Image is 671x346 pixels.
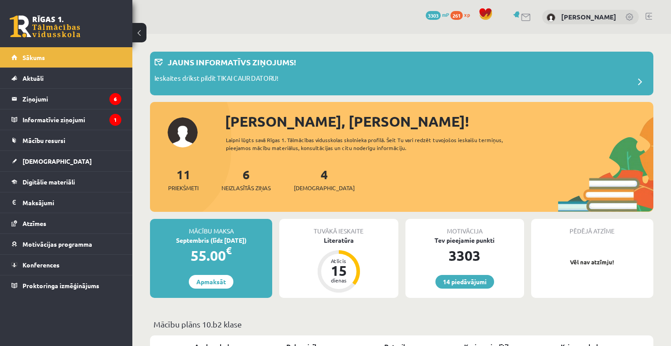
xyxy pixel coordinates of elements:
i: 1 [109,114,121,126]
a: Apmaksāt [189,275,233,289]
div: Motivācija [405,219,524,236]
div: 55.00 [150,245,272,266]
span: mP [442,11,449,18]
a: Maksājumi [11,192,121,213]
div: Atlicis [326,258,352,263]
span: Konferences [22,261,60,269]
img: Aldis Smirnovs [547,13,555,22]
a: 6Neizlasītās ziņas [221,166,271,192]
span: Sākums [22,53,45,61]
a: Digitālie materiāli [11,172,121,192]
div: dienas [326,278,352,283]
div: Mācību maksa [150,219,272,236]
span: Aktuāli [22,74,44,82]
a: 14 piedāvājumi [435,275,494,289]
a: Ziņojumi6 [11,89,121,109]
div: Laipni lūgts savā Rīgas 1. Tālmācības vidusskolas skolnieka profilā. Šeit Tu vari redzēt tuvojošo... [226,136,528,152]
a: Atzīmes [11,213,121,233]
div: Pēdējā atzīme [531,219,653,236]
div: 15 [326,263,352,278]
div: [PERSON_NAME], [PERSON_NAME]! [225,111,653,132]
legend: Maksājumi [22,192,121,213]
a: Rīgas 1. Tālmācības vidusskola [10,15,80,38]
span: [DEMOGRAPHIC_DATA] [22,157,92,165]
div: Tev pieejamie punkti [405,236,524,245]
a: 4[DEMOGRAPHIC_DATA] [294,166,355,192]
div: 3303 [405,245,524,266]
a: [DEMOGRAPHIC_DATA] [11,151,121,171]
i: 6 [109,93,121,105]
span: Neizlasītās ziņas [221,184,271,192]
a: Sākums [11,47,121,68]
p: Vēl nav atzīmju! [536,258,649,267]
span: 3303 [426,11,441,20]
span: Atzīmes [22,219,46,227]
p: Mācību plāns 10.b2 klase [154,318,650,330]
a: Informatīvie ziņojumi1 [11,109,121,130]
a: Jauns informatīvs ziņojums! Ieskaites drīkst pildīt TIKAI CAUR DATORU! [154,56,649,91]
a: Aktuāli [11,68,121,88]
a: Motivācijas programma [11,234,121,254]
a: Mācību resursi [11,130,121,150]
div: Septembris (līdz [DATE]) [150,236,272,245]
a: Konferences [11,255,121,275]
a: [PERSON_NAME] [561,12,616,21]
span: € [226,244,232,257]
span: Digitālie materiāli [22,178,75,186]
a: 261 xp [450,11,474,18]
p: Ieskaites drīkst pildīt TIKAI CAUR DATORU! [154,73,278,86]
a: Literatūra Atlicis 15 dienas [279,236,398,294]
p: Jauns informatīvs ziņojums! [168,56,296,68]
span: Proktoringa izmēģinājums [22,282,99,290]
a: 11Priekšmeti [168,166,199,192]
a: Proktoringa izmēģinājums [11,275,121,296]
span: [DEMOGRAPHIC_DATA] [294,184,355,192]
span: Mācību resursi [22,136,65,144]
legend: Ziņojumi [22,89,121,109]
a: 3303 mP [426,11,449,18]
div: Literatūra [279,236,398,245]
div: Tuvākā ieskaite [279,219,398,236]
span: 261 [450,11,463,20]
span: xp [464,11,470,18]
span: Motivācijas programma [22,240,92,248]
legend: Informatīvie ziņojumi [22,109,121,130]
span: Priekšmeti [168,184,199,192]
